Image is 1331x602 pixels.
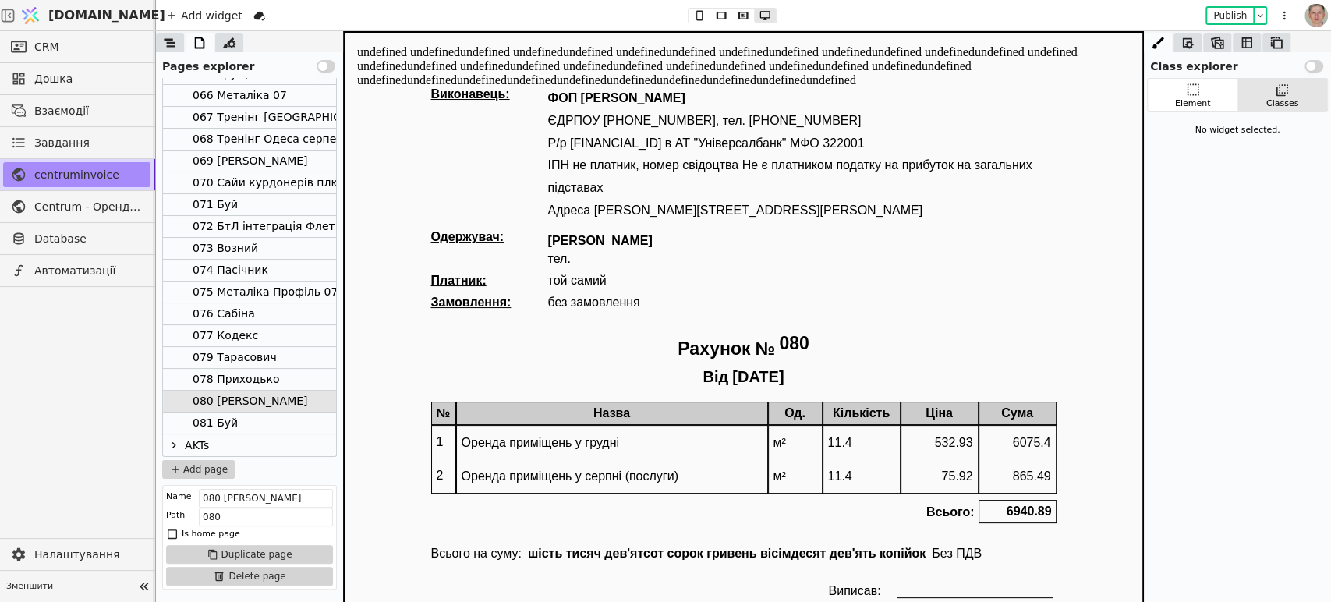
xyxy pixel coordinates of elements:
[193,107,419,128] div: 067 Тренінг [GEOGRAPHIC_DATA] [DATE]
[193,303,255,324] div: 076 Сабіна
[113,370,425,394] div: Назва
[193,260,268,281] div: 074 Пасічник
[114,428,424,462] div: Оренда приміщень у серпні (послуги)
[94,400,101,423] p: 1
[162,6,247,25] div: Add widget
[3,66,150,91] a: Дошка
[166,545,333,564] button: Duplicate page
[163,303,336,325] div: 076 Сабіна
[480,395,557,428] div: 11.4
[426,428,479,462] div: м²
[185,434,209,456] div: AKTs
[34,263,143,279] span: Автоматизації
[3,130,150,155] a: Завдання
[205,123,713,168] p: ІПН не платник, номер свідоцтва Не є платником податку на прибуток на загальних підставах
[163,172,336,194] div: 070 Сайи курдонерів плюс форма
[1175,97,1211,111] div: Element
[16,1,156,30] a: [DOMAIN_NAME]
[163,325,336,347] div: 077 Кодекс
[163,347,336,369] div: 079 Тарасович
[163,413,336,434] div: 081 Буй
[166,489,191,505] div: Name
[205,264,297,278] div: без замовлення
[3,34,150,59] a: CRM
[193,413,238,434] div: 081 Буй
[558,428,635,462] div: 75.92
[193,172,388,193] div: 070 Сайи курдонерів плюс форма
[480,428,557,462] div: 11.4
[94,434,101,456] p: 2
[163,282,336,303] div: 075 Металіка Профіль 07
[1147,118,1328,143] div: No widget selected.
[558,395,635,428] div: 532.93
[205,101,713,124] p: Р/р [FINANCIAL_ID] в АТ "Універсалбанк" МФО 322001
[34,199,143,215] span: Centrum - Оренда офісних приміщень
[3,542,150,567] a: Налаштування
[182,526,240,542] div: Is home page
[88,264,205,278] div: Замовлення:
[389,337,441,355] div: [DATE]
[163,391,336,413] div: 080 [PERSON_NAME]
[3,258,150,283] a: Автоматизації
[193,129,360,150] div: 068 Тренінг Одеса серпень 2
[156,52,343,75] div: Pages explorer
[6,580,133,593] span: Зменшити
[205,79,713,101] p: ЄДРПОУ [PHONE_NUMBER], тел. [PHONE_NUMBER]
[480,370,558,394] div: Кількість
[48,6,165,25] span: [DOMAIN_NAME]
[88,370,113,394] div: №
[34,135,90,151] span: Завдання
[3,98,150,123] a: Взаємодії
[193,238,258,259] div: 073 Возний
[34,231,143,247] span: Database
[579,470,635,492] div: Всього:
[163,434,336,456] div: AKTs
[163,238,336,260] div: 073 Возний
[335,302,432,334] p: Рахунок №
[1266,97,1298,111] div: Classes
[163,129,336,150] div: 068 Тренінг Одеса серпень 2
[636,395,713,428] div: 6075.4
[88,56,205,70] div: Виконавець:
[3,162,150,187] a: centruminvoice
[193,282,338,303] div: 075 Металіка Профіль 07
[193,325,258,346] div: 077 Кодекс
[166,567,333,586] button: Delete page
[166,508,185,523] div: Path
[3,194,150,219] a: Centrum - Оренда офісних приміщень
[205,203,310,217] div: [PERSON_NAME]
[34,71,143,87] span: Дошка
[162,460,235,479] button: Add page
[163,85,336,107] div: 066 Металіка 07
[485,553,537,567] div: Виписав:
[3,226,150,251] a: Database
[34,167,143,183] span: centruminvoice
[34,547,143,563] span: Налаштування
[1144,52,1331,75] div: Class explorer
[193,150,307,172] div: 069 [PERSON_NAME]
[163,216,336,238] div: 072 БтЛ інтеграція Флетшоу та ЛУН
[163,260,336,282] div: 074 Пасічник
[193,369,280,390] div: 078 Приходько
[193,194,238,215] div: 071 Буй
[436,302,465,334] div: 080
[163,369,336,391] div: 078 Приходько
[193,85,287,106] div: 066 Металіка 07
[114,395,424,428] div: Оренда приміщень у грудні
[163,194,336,216] div: 071 Буй
[88,515,185,529] div: Всього на суму:
[205,168,713,191] p: Адреса [PERSON_NAME][STREET_ADDRESS][PERSON_NAME]
[635,370,713,394] div: Сума
[205,221,234,235] div: тел.
[19,1,42,30] img: Logo
[193,216,401,237] div: 072 БтЛ інтеграція Флетшоу та ЛУН
[34,103,143,119] span: Взаємодії
[558,370,635,394] div: Ціна
[1304,4,1328,27] img: 1560949290925-CROPPED-IMG_0201-2-.jpg
[636,428,713,462] div: 865.49
[589,515,645,529] div: Без ПДВ
[88,199,205,235] div: Одержувач:
[34,39,59,55] span: CRM
[360,337,386,355] div: Від
[426,395,479,428] div: м²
